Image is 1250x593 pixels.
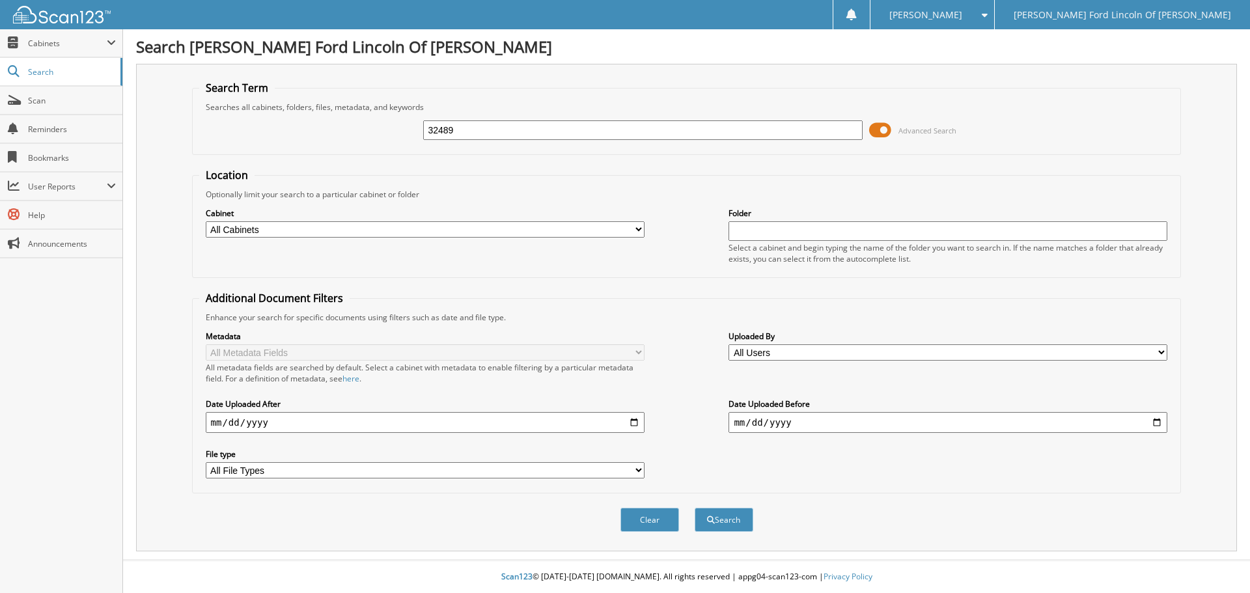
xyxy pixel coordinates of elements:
[199,81,275,95] legend: Search Term
[620,508,679,532] button: Clear
[199,291,350,305] legend: Additional Document Filters
[729,331,1167,342] label: Uploaded By
[28,181,107,192] span: User Reports
[199,102,1174,113] div: Searches all cabinets, folders, files, metadata, and keywords
[123,561,1250,593] div: © [DATE]-[DATE] [DOMAIN_NAME]. All rights reserved | appg04-scan123-com |
[206,208,645,219] label: Cabinet
[206,412,645,433] input: start
[824,571,872,582] a: Privacy Policy
[729,208,1167,219] label: Folder
[342,373,359,384] a: here
[206,331,645,342] label: Metadata
[28,38,107,49] span: Cabinets
[729,398,1167,409] label: Date Uploaded Before
[199,168,255,182] legend: Location
[28,95,116,106] span: Scan
[206,362,645,384] div: All metadata fields are searched by default. Select a cabinet with metadata to enable filtering b...
[199,312,1174,323] div: Enhance your search for specific documents using filters such as date and file type.
[729,242,1167,264] div: Select a cabinet and begin typing the name of the folder you want to search in. If the name match...
[13,6,111,23] img: scan123-logo-white.svg
[28,66,114,77] span: Search
[28,210,116,221] span: Help
[695,508,753,532] button: Search
[1185,531,1250,593] iframe: Chat Widget
[136,36,1237,57] h1: Search [PERSON_NAME] Ford Lincoln Of [PERSON_NAME]
[28,124,116,135] span: Reminders
[729,412,1167,433] input: end
[28,152,116,163] span: Bookmarks
[501,571,533,582] span: Scan123
[206,448,645,460] label: File type
[889,11,962,19] span: [PERSON_NAME]
[28,238,116,249] span: Announcements
[898,126,956,135] span: Advanced Search
[206,398,645,409] label: Date Uploaded After
[199,189,1174,200] div: Optionally limit your search to a particular cabinet or folder
[1014,11,1231,19] span: [PERSON_NAME] Ford Lincoln Of [PERSON_NAME]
